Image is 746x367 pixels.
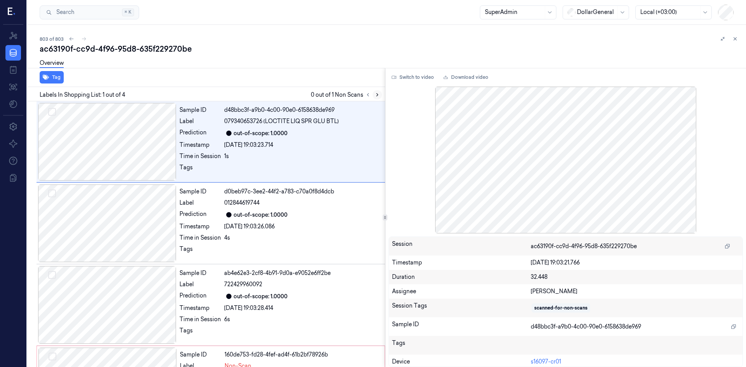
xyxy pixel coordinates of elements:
[224,141,380,149] div: [DATE] 19:03:23.714
[440,71,492,83] a: Download video
[180,327,221,339] div: Tags
[224,269,380,277] div: ab4e62e3-2cf8-4b91-9d0a-e9052e6ff2be
[234,211,288,219] div: out-of-scope: 1.0000
[392,287,531,296] div: Assignee
[224,234,380,242] div: 4s
[224,152,380,160] div: 1s
[48,271,56,279] button: Select row
[392,358,531,366] div: Device
[180,188,221,196] div: Sample ID
[234,129,288,137] div: out-of-scope: 1.0000
[392,320,531,333] div: Sample ID
[224,304,380,312] div: [DATE] 19:03:28.414
[224,117,339,125] span: 079340653726 (LOCTITE LIQ SPR GLU BTL)
[180,280,221,289] div: Label
[40,43,740,54] div: ac63190f-cc9d-4f96-95d8-635f229270be
[48,108,56,116] button: Select row
[180,292,221,301] div: Prediction
[40,36,64,42] span: 803 of 803
[180,234,221,242] div: Time in Session
[224,199,260,207] span: 012844619744
[180,106,221,114] div: Sample ID
[531,287,739,296] div: [PERSON_NAME]
[180,269,221,277] div: Sample ID
[224,106,380,114] div: d48bbc3f-a9b0-4c00-90e0-6158638de969
[531,358,561,365] a: s16097-cr01
[180,129,221,138] div: Prediction
[180,351,221,359] div: Sample ID
[311,90,382,99] span: 0 out of 1 Non Scans
[49,353,56,360] button: Select row
[180,223,221,231] div: Timestamp
[224,223,380,231] div: [DATE] 19:03:26.086
[392,302,531,314] div: Session Tags
[531,242,637,250] span: ac63190f-cc9d-4f96-95d8-635f229270be
[224,315,380,324] div: 6s
[224,280,262,289] span: 722429960092
[40,59,64,68] a: Overview
[40,71,64,83] button: Tag
[180,117,221,125] div: Label
[392,273,531,281] div: Duration
[389,71,437,83] button: Switch to video
[180,141,221,149] div: Timestamp
[180,315,221,324] div: Time in Session
[180,245,221,257] div: Tags
[180,304,221,312] div: Timestamp
[40,91,125,99] span: Labels In Shopping List: 1 out of 4
[392,339,531,351] div: Tags
[180,210,221,219] div: Prediction
[224,188,380,196] div: d0beb97c-3ee2-44f2-a783-c70a0f8d4dcb
[531,323,641,331] span: d48bbc3f-a9b0-4c00-90e0-6158638de969
[234,292,288,301] div: out-of-scope: 1.0000
[40,5,139,19] button: Search⌘K
[180,152,221,160] div: Time in Session
[392,259,531,267] div: Timestamp
[48,190,56,197] button: Select row
[180,199,221,207] div: Label
[392,240,531,252] div: Session
[53,8,74,16] span: Search
[531,259,739,267] div: [DATE] 19:03:21.766
[534,304,587,311] div: scanned-for-non-scans
[225,351,380,359] div: 160de753-fd28-4fef-ad4f-61b2bf78926b
[180,163,221,176] div: Tags
[531,273,739,281] div: 32.448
